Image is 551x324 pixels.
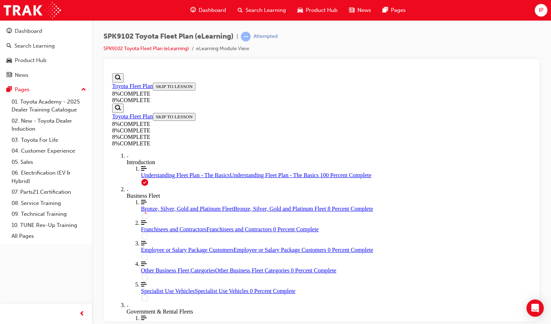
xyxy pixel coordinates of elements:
a: Franchisees and Contractors 0 Percent Complete [32,149,422,162]
a: car-iconProduct Hub [292,3,343,18]
section: Course Information [3,3,422,33]
a: 06. Electrification (EV & Hybrid) [9,167,89,187]
span: news-icon [6,72,12,79]
div: Government & Rental Fleets [17,238,422,245]
span: guage-icon [6,28,12,35]
div: Toggle Introduction Section [17,82,422,95]
a: news-iconNews [343,3,377,18]
span: up-icon [81,85,86,95]
span: Franchisees and Contractors 0 Percent Complete [97,156,209,162]
section: Course Information [3,33,98,64]
a: 02. New - Toyota Dealer Induction [9,115,89,135]
a: 08. Service Training [9,198,89,209]
span: Employee or Salary Package Customers [32,176,124,183]
div: Open Intercom Messenger [526,299,544,317]
a: 04. Customer Experience [9,145,89,157]
a: Toyota Fleet Plan [3,13,44,19]
div: 8 % COMPLETE [3,51,98,57]
button: SKIP TO LESSON [44,43,87,51]
div: Introduction [17,89,422,95]
div: 8 % COMPLETE [3,70,422,76]
span: car-icon [297,6,303,15]
a: Product Hub [3,54,89,67]
div: Toggle Business Fleet Section [17,116,422,129]
button: Show Search Bar [3,3,14,12]
span: Understanding Fleet Plan - The Basics 100 Percent Complete [120,102,262,108]
a: Search Learning [3,39,89,53]
span: SPK9102 Toyota Fleet Plan (eLearning) [103,32,234,41]
a: Bronze, Silver, Gold and Platinum Fleet 8 Percent Complete [32,129,422,142]
button: SKIP TO LESSON [44,12,87,20]
div: Course Section for Introduction, with 1 Lessons [17,95,422,116]
div: News [15,71,28,79]
a: 10. TUNE Rev-Up Training [9,220,89,231]
button: IP [535,4,547,17]
span: Pages [391,6,406,14]
span: Dashboard [199,6,226,14]
span: car-icon [6,57,12,64]
div: 8 % COMPLETE [3,57,98,64]
span: pages-icon [6,87,12,93]
div: Course Section for Business Fleet , with 5 Lessons [17,129,422,232]
img: Trak [4,2,61,18]
div: Product Hub [15,56,47,65]
span: Understanding Fleet Plan - The Basics [32,102,120,108]
a: All Pages [9,231,89,242]
span: Specialist Use Vehicles [32,218,85,224]
a: Toyota Fleet Plan [3,43,44,49]
span: | [237,32,238,41]
span: Bronze, Silver, Gold and Platinum Fleet [32,135,124,141]
span: search-icon [6,43,12,49]
div: Pages [15,86,30,94]
a: Other Business Fleet Categories 0 Percent Complete [32,191,422,203]
span: learningRecordVerb_ATTEMPT-icon [241,32,251,41]
a: search-iconSearch Learning [232,3,292,18]
span: search-icon [238,6,243,15]
div: Business Fleet [17,122,422,129]
span: Search Learning [246,6,286,14]
span: IP [539,6,543,14]
span: guage-icon [190,6,196,15]
span: Bronze, Silver, Gold and Platinum Fleet 8 Percent Complete [124,135,264,141]
div: 8 % COMPLETE [3,20,422,27]
div: Search Learning [14,42,55,50]
a: News [3,69,89,82]
span: prev-icon [79,310,85,319]
div: Dashboard [15,27,42,35]
button: Show Search Bar [3,33,14,43]
span: Specialist Use Vehicles 0 Percent Complete [85,218,186,224]
span: Franchisees and Contractors [32,156,97,162]
a: Specialist Use Vehicles 0 Percent Complete [32,211,422,224]
div: Attempted [254,33,278,40]
a: guage-iconDashboard [185,3,232,18]
button: DashboardSearch LearningProduct HubNews [3,23,89,83]
a: SPK9102 Toyota Fleet Plan (eLearning) [103,45,189,52]
a: 03. Toyota For Life [9,135,89,146]
span: Other Business Fleet Categories [32,197,106,203]
a: 05. Sales [9,157,89,168]
li: eLearning Module View [196,45,249,53]
button: Pages [3,83,89,96]
a: Understanding Government Fleets 0 Percent Complete [32,245,422,258]
a: 01. Toyota Academy - 2025 Dealer Training Catalogue [9,96,89,115]
a: Understanding Fleet Plan - The Basics 100 Percent Complete [32,95,422,108]
a: Employee or Salary Package Customers 0 Percent Complete [32,170,422,183]
span: Other Business Fleet Categories 0 Percent Complete [106,197,227,203]
div: 8 % COMPLETE [3,27,422,33]
a: 09. Technical Training [9,209,89,220]
div: 8 % COMPLETE [3,64,422,70]
span: news-icon [349,6,354,15]
a: Dashboard [3,25,89,38]
div: Course Section for Government & Rental Fleets, with 2 Lessons [17,245,422,286]
a: pages-iconPages [377,3,411,18]
a: 07. Parts21 Certification [9,187,89,198]
div: Toggle Government & Rental Fleets Section [17,232,422,245]
span: Product Hub [306,6,338,14]
span: News [357,6,371,14]
span: pages-icon [383,6,388,15]
span: Employee or Salary Package Customers 0 Percent Complete [124,176,264,183]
